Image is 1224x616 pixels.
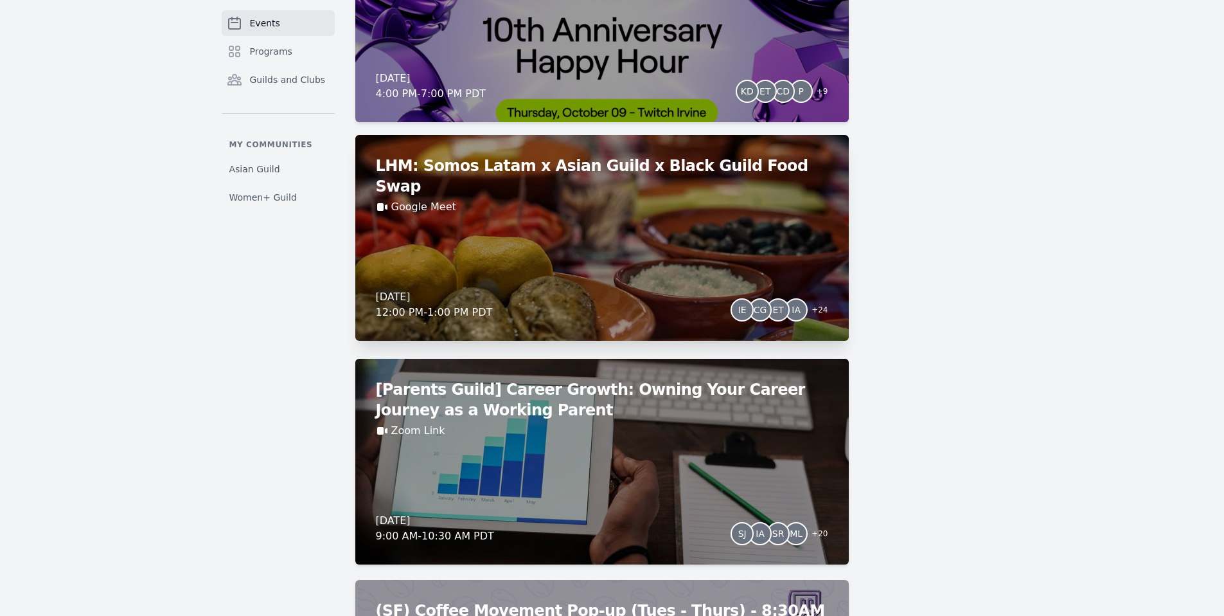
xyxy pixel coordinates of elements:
a: Events [222,10,335,36]
div: [DATE] 12:00 PM - 1:00 PM PDT [376,289,493,320]
span: ML [790,529,803,538]
span: + 24 [804,302,828,320]
span: Women+ Guild [229,191,297,204]
span: IA [792,305,801,314]
span: Asian Guild [229,163,280,176]
a: Guilds and Clubs [222,67,335,93]
a: Google Meet [391,199,456,215]
span: P [799,87,804,96]
a: Zoom Link [391,423,445,439]
span: Programs [250,45,292,58]
span: IA [756,529,765,538]
a: [Parents Guild] Career Growth: Owning Your Career Journey as a Working ParentZoom Link[DATE]9:00 ... [355,359,849,565]
p: My communities [222,140,335,150]
span: SJ [738,529,747,538]
span: ET [759,87,770,96]
div: [DATE] 4:00 PM - 7:00 PM PDT [376,71,486,102]
span: Guilds and Clubs [250,73,326,86]
span: SR [772,529,785,538]
h2: LHM: Somos Latam x Asian Guild x Black Guild Food Swap [376,156,828,197]
a: Asian Guild [222,158,335,181]
span: + 9 [809,84,828,102]
div: [DATE] 9:00 AM - 10:30 AM PDT [376,513,494,544]
a: Programs [222,39,335,64]
nav: Sidebar [222,10,335,209]
span: KD [741,87,754,96]
span: Events [250,17,280,30]
a: LHM: Somos Latam x Asian Guild x Black Guild Food SwapGoogle Meet[DATE]12:00 PM-1:00 PM PDTIECGET... [355,135,849,341]
span: CD [777,87,790,96]
span: IE [738,305,747,314]
a: Women+ Guild [222,186,335,209]
h2: [Parents Guild] Career Growth: Owning Your Career Journey as a Working Parent [376,379,828,421]
span: CG [754,305,767,314]
span: ET [772,305,783,314]
span: + 20 [804,526,828,544]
